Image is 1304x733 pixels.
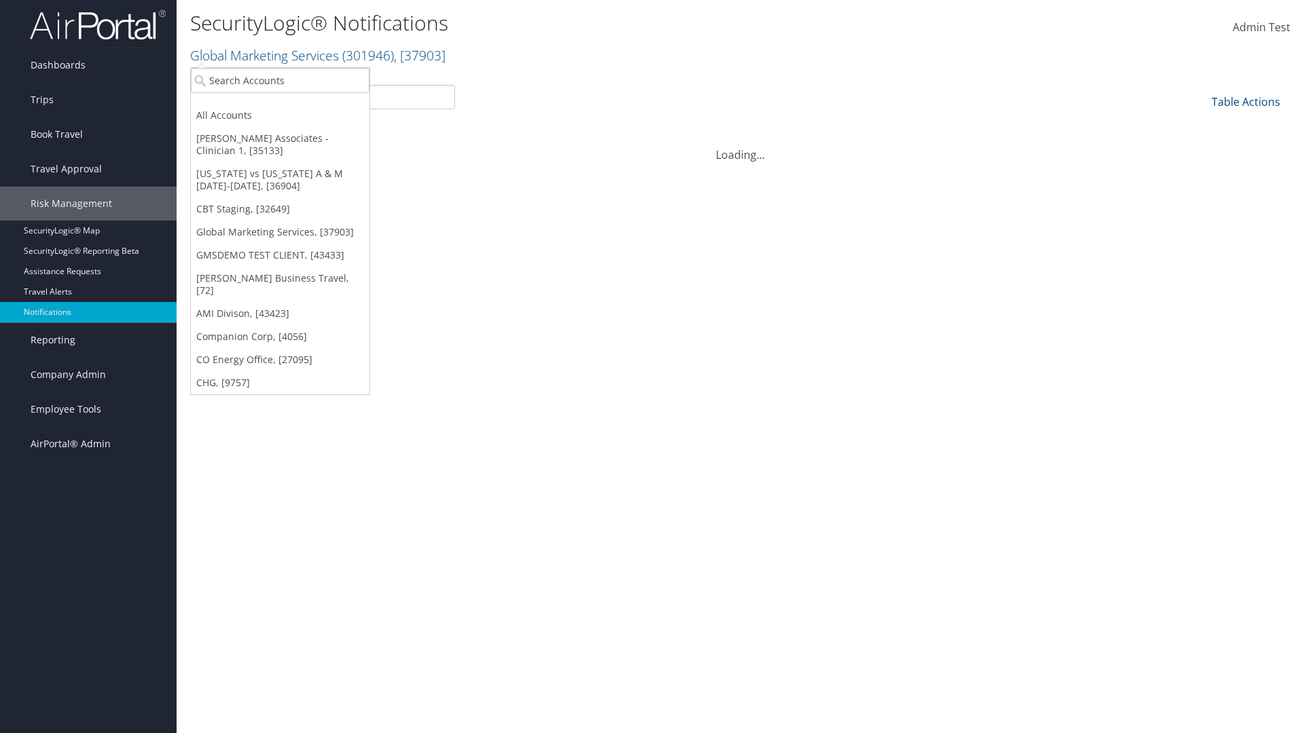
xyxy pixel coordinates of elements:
a: CO Energy Office, [27095] [191,348,369,371]
a: Table Actions [1212,94,1280,109]
a: [PERSON_NAME] Associates - Clinician 1, [35133] [191,127,369,162]
span: Employee Tools [31,392,101,426]
a: [PERSON_NAME] Business Travel, [72] [191,267,369,302]
a: Companion Corp, [4056] [191,325,369,348]
span: Reporting [31,323,75,357]
img: airportal-logo.png [30,9,166,41]
span: Admin Test [1233,20,1290,35]
a: [US_STATE] vs [US_STATE] A & M [DATE]-[DATE], [36904] [191,162,369,198]
a: AMI Divison, [43423] [191,302,369,325]
span: Company Admin [31,358,106,392]
span: Dashboards [31,48,86,82]
span: Trips [31,83,54,117]
a: GMSDEMO TEST CLIENT, [43433] [191,244,369,267]
a: CHG, [9757] [191,371,369,394]
div: Loading... [190,130,1290,163]
span: , [ 37903 ] [394,46,446,64]
a: All Accounts [191,104,369,127]
a: CBT Staging, [32649] [191,198,369,221]
span: Book Travel [31,117,83,151]
span: Travel Approval [31,152,102,186]
a: Global Marketing Services [190,46,446,64]
a: Global Marketing Services, [37903] [191,221,369,244]
h1: SecurityLogic® Notifications [190,9,924,37]
input: Search Accounts [191,68,369,93]
a: Admin Test [1233,7,1290,49]
span: ( 301946 ) [342,46,394,64]
span: Risk Management [31,187,112,221]
span: AirPortal® Admin [31,427,111,461]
